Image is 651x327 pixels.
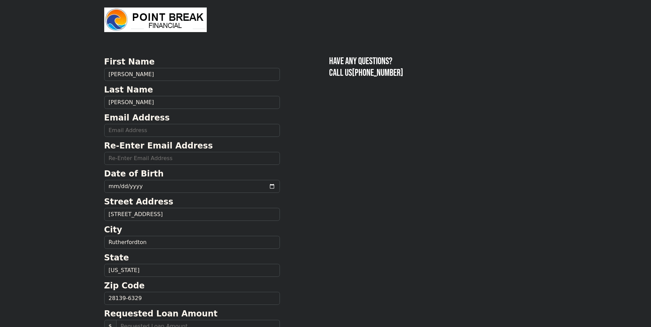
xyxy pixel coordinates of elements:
[104,281,145,290] strong: Zip Code
[104,197,174,207] strong: Street Address
[104,124,280,137] input: Email Address
[104,152,280,165] input: Re-Enter Email Address
[104,292,280,305] input: Zip Code
[104,8,207,32] img: logo.png
[329,67,547,79] h3: Call us
[329,56,547,67] h3: Have any questions?
[104,169,164,179] strong: Date of Birth
[104,141,213,151] strong: Re-Enter Email Address
[104,96,280,109] input: Last Name
[104,113,170,123] strong: Email Address
[104,225,122,234] strong: City
[104,208,280,221] input: Street Address
[104,236,280,249] input: City
[104,309,218,318] strong: Requested Loan Amount
[104,68,280,81] input: First Name
[104,253,129,262] strong: State
[104,57,155,67] strong: First Name
[352,67,403,79] a: [PHONE_NUMBER]
[104,85,153,95] strong: Last Name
